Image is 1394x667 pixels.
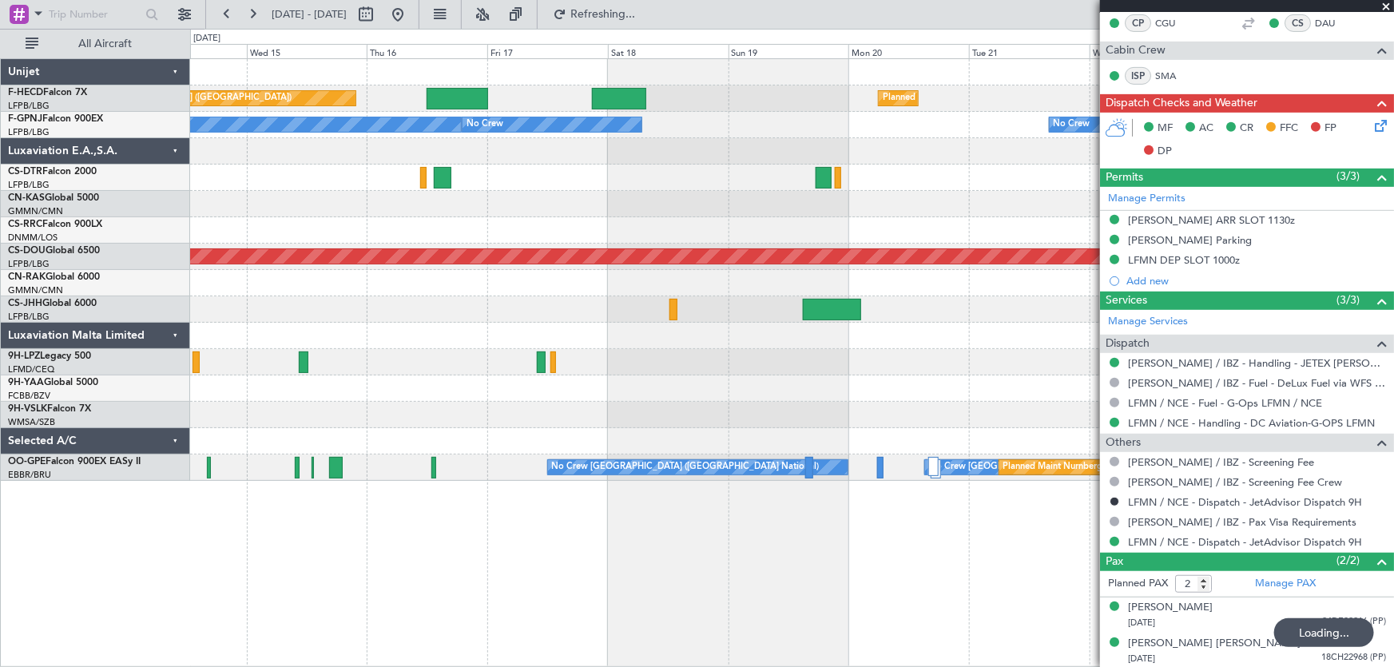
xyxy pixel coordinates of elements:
[552,455,820,479] div: No Crew [GEOGRAPHIC_DATA] ([GEOGRAPHIC_DATA] National)
[8,272,100,282] a: CN-RAKGlobal 6000
[8,284,63,296] a: GMMN/CMN
[1321,651,1386,665] span: 18CH22968 (PP)
[1106,553,1123,571] span: Pax
[1108,314,1188,330] a: Manage Services
[608,44,729,58] div: Sat 18
[1128,636,1301,652] div: [PERSON_NAME] [PERSON_NAME]
[1128,233,1252,247] div: [PERSON_NAME] Parking
[42,38,169,50] span: All Aircraft
[1128,617,1155,629] span: [DATE]
[1280,121,1298,137] span: FFC
[1106,42,1166,60] span: Cabin Crew
[18,31,173,57] button: All Aircraft
[1106,94,1257,113] span: Dispatch Checks and Weather
[8,88,87,97] a: F-HECDFalcon 7X
[1108,576,1168,592] label: Planned PAX
[193,32,220,46] div: [DATE]
[8,457,141,467] a: OO-GPEFalcon 900EX EASy II
[8,126,50,138] a: LFPB/LBG
[1128,535,1362,549] a: LFMN / NCE - Dispatch - JetAdvisor Dispatch 9H
[8,311,50,323] a: LFPB/LBG
[8,246,46,256] span: CS-DOU
[1108,191,1185,207] a: Manage Permits
[1003,455,1103,479] div: Planned Maint Nurnberg
[8,299,42,308] span: CS-JHH
[8,258,50,270] a: LFPB/LBG
[8,378,98,387] a: 9H-YAAGlobal 5000
[8,193,45,203] span: CN-KAS
[1128,455,1314,469] a: [PERSON_NAME] / IBZ - Screening Fee
[8,179,50,191] a: LFPB/LBG
[367,44,487,58] div: Thu 16
[8,272,46,282] span: CN-RAK
[8,351,91,361] a: 9H-LPZLegacy 500
[8,416,55,428] a: WMSA/SZB
[1128,396,1322,410] a: LFMN / NCE - Fuel - G-Ops LFMN / NCE
[8,404,91,414] a: 9H-VSLKFalcon 7X
[729,44,849,58] div: Sun 19
[1240,121,1253,137] span: CR
[1128,356,1386,370] a: [PERSON_NAME] / IBZ - Handling - JETEX [PERSON_NAME]
[8,404,47,414] span: 9H-VSLK
[272,7,347,22] span: [DATE] - [DATE]
[1106,335,1150,353] span: Dispatch
[1255,576,1316,592] a: Manage PAX
[247,44,367,58] div: Wed 15
[8,114,103,124] a: F-GPNJFalcon 900EX
[1274,618,1374,647] div: Loading...
[8,232,58,244] a: DNMM/LOS
[1199,121,1213,137] span: AC
[1128,495,1362,509] a: LFMN / NCE - Dispatch - JetAdvisor Dispatch 9H
[1322,615,1386,629] span: 24DE92216 (PP)
[1128,653,1155,665] span: [DATE]
[1090,44,1210,58] div: Wed 22
[1155,69,1191,83] a: SMA
[1285,14,1311,32] div: CS
[8,363,54,375] a: LFMD/CEQ
[8,205,63,217] a: GMMN/CMN
[1106,169,1143,187] span: Permits
[1336,168,1360,185] span: (3/3)
[1315,16,1351,30] a: DAU
[487,44,608,58] div: Fri 17
[8,88,43,97] span: F-HECD
[8,351,40,361] span: 9H-LPZ
[49,2,141,26] input: Trip Number
[1126,274,1386,288] div: Add new
[1128,600,1213,616] div: [PERSON_NAME]
[1054,113,1090,137] div: No Crew
[883,86,1134,110] div: Planned Maint [GEOGRAPHIC_DATA] ([GEOGRAPHIC_DATA])
[8,246,100,256] a: CS-DOUGlobal 6500
[1128,213,1295,227] div: [PERSON_NAME] ARR SLOT 1130z
[1158,144,1172,160] span: DP
[467,113,503,137] div: No Crew
[8,220,42,229] span: CS-RRC
[8,193,99,203] a: CN-KASGlobal 5000
[546,2,641,27] button: Refreshing...
[1324,121,1336,137] span: FP
[1128,515,1356,529] a: [PERSON_NAME] / IBZ - Pax Visa Requirements
[8,100,50,112] a: LFPB/LBG
[8,220,102,229] a: CS-RRCFalcon 900LX
[1128,376,1386,390] a: [PERSON_NAME] / IBZ - Fuel - DeLux Fuel via WFS - [PERSON_NAME] / IBZ
[8,114,42,124] span: F-GPNJ
[1106,292,1147,310] span: Services
[8,390,50,402] a: FCBB/BZV
[1336,292,1360,308] span: (3/3)
[969,44,1090,58] div: Tue 21
[848,44,969,58] div: Mon 20
[8,167,42,177] span: CS-DTR
[1125,14,1151,32] div: CP
[1128,416,1375,430] a: LFMN / NCE - Handling - DC Aviation-G-OPS LFMN
[1128,475,1342,489] a: [PERSON_NAME] / IBZ - Screening Fee Crew
[1336,552,1360,569] span: (2/2)
[1125,67,1151,85] div: ISP
[8,299,97,308] a: CS-JHHGlobal 6000
[1155,16,1191,30] a: CGU
[8,167,97,177] a: CS-DTRFalcon 2000
[1158,121,1173,137] span: MF
[1106,434,1141,452] span: Others
[8,378,44,387] span: 9H-YAA
[8,469,51,481] a: EBBR/BRU
[570,9,637,20] span: Refreshing...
